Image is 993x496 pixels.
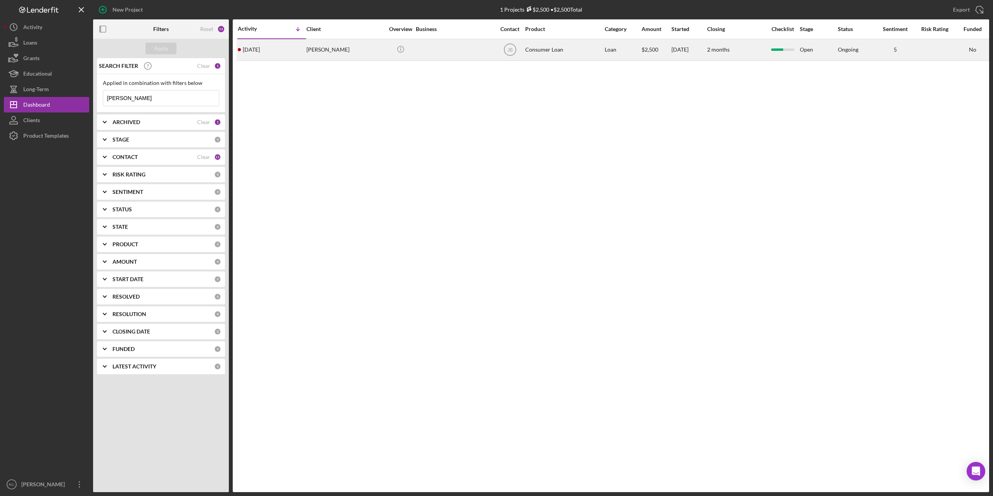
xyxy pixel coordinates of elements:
[214,62,221,69] div: 1
[386,26,415,32] div: Overview
[23,112,40,130] div: Clients
[9,482,14,487] text: RC
[214,293,221,300] div: 0
[4,97,89,112] button: Dashboard
[112,294,140,300] b: RESOLVED
[642,26,671,32] div: Amount
[945,2,989,17] button: Export
[605,26,641,32] div: Category
[214,136,221,143] div: 0
[800,40,837,60] div: Open
[4,477,89,492] button: RC[PERSON_NAME]
[4,50,89,66] button: Grants
[707,46,730,53] time: 2 months
[23,19,42,37] div: Activity
[214,119,221,126] div: 1
[112,2,143,17] div: New Project
[507,47,512,53] text: JB
[214,171,221,178] div: 0
[4,35,89,50] button: Loans
[642,46,658,53] span: $2,500
[112,154,138,160] b: CONTACT
[243,47,260,53] time: 2025-10-03 18:42
[800,26,837,32] div: Stage
[214,328,221,335] div: 0
[23,66,52,83] div: Educational
[214,276,221,283] div: 0
[4,112,89,128] button: Clients
[154,43,168,54] div: Apply
[23,128,69,145] div: Product Templates
[214,188,221,195] div: 0
[953,2,970,17] div: Export
[500,6,582,13] div: 1 Projects • $2,500 Total
[197,63,210,69] div: Clear
[93,2,151,17] button: New Project
[967,462,985,480] div: Open Intercom Messenger
[197,154,210,160] div: Clear
[103,80,219,86] div: Applied in combination with filters below
[23,97,50,114] div: Dashboard
[238,26,272,32] div: Activity
[4,66,89,81] button: Educational
[4,128,89,143] button: Product Templates
[525,40,603,60] div: Consumer Loan
[112,119,140,125] b: ARCHIVED
[112,224,128,230] b: STATE
[214,363,221,370] div: 0
[605,40,641,60] div: Loan
[153,26,169,32] b: Filters
[23,50,40,68] div: Grants
[4,81,89,97] button: Long-Term
[197,119,210,125] div: Clear
[838,26,875,32] div: Status
[525,26,603,32] div: Product
[838,47,858,53] div: Ongoing
[416,26,493,32] div: Business
[876,26,915,32] div: Sentiment
[112,137,129,143] b: STAGE
[524,6,549,13] div: $2,500
[671,26,706,32] div: Started
[99,63,138,69] b: SEARCH FILTER
[214,258,221,265] div: 0
[112,189,143,195] b: SENTIMENT
[4,19,89,35] a: Activity
[214,311,221,318] div: 0
[112,328,150,335] b: CLOSING DATE
[23,81,49,99] div: Long-Term
[145,43,176,54] button: Apply
[112,241,138,247] b: PRODUCT
[214,241,221,248] div: 0
[955,47,990,53] div: No
[214,223,221,230] div: 0
[112,276,144,282] b: START DATE
[112,363,156,370] b: LATEST ACTIVITY
[217,25,225,33] div: 13
[112,311,146,317] b: RESOLUTION
[214,154,221,161] div: 11
[495,26,524,32] div: Contact
[112,346,135,352] b: FUNDED
[112,206,132,213] b: STATUS
[671,40,706,60] div: [DATE]
[766,26,799,32] div: Checklist
[306,26,384,32] div: Client
[23,35,37,52] div: Loans
[955,26,990,32] div: Funded
[112,171,145,178] b: RISK RATING
[876,47,915,53] div: 5
[306,40,384,60] div: [PERSON_NAME]
[214,206,221,213] div: 0
[214,346,221,353] div: 0
[200,26,213,32] div: Reset
[112,259,137,265] b: AMOUNT
[915,26,954,32] div: Risk Rating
